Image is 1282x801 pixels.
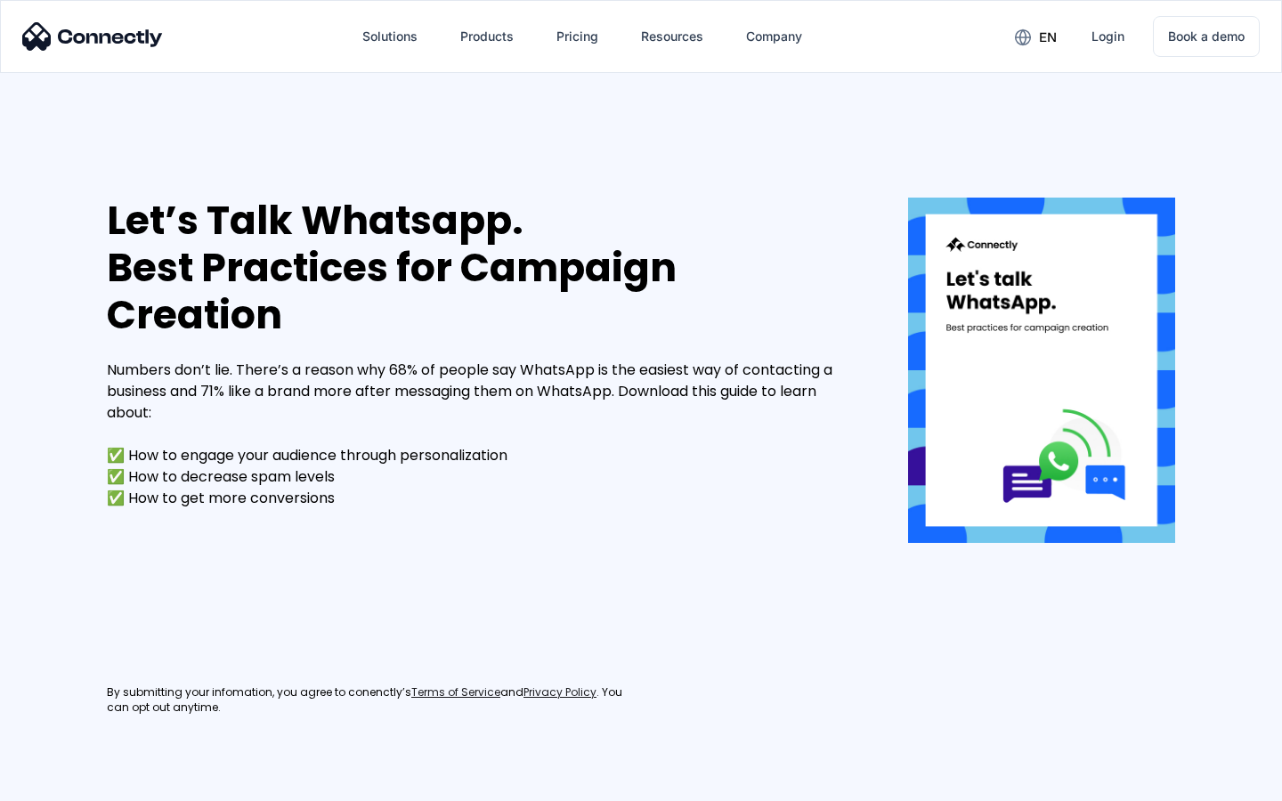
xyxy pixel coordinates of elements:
[348,15,432,58] div: Solutions
[362,24,418,49] div: Solutions
[1153,16,1260,57] a: Book a demo
[411,685,500,700] a: Terms of Service
[446,15,528,58] div: Products
[641,24,703,49] div: Resources
[1001,23,1070,50] div: en
[1091,24,1124,49] div: Login
[542,15,613,58] a: Pricing
[18,770,107,795] aside: Language selected: English
[22,22,163,51] img: Connectly Logo
[732,15,816,58] div: Company
[107,530,552,664] iframe: Form 0
[107,198,855,338] div: Let’s Talk Whatsapp. Best Practices for Campaign Creation
[746,24,802,49] div: Company
[523,685,596,700] a: Privacy Policy
[1039,25,1057,50] div: en
[460,24,514,49] div: Products
[627,15,718,58] div: Resources
[36,770,107,795] ul: Language list
[107,685,641,716] div: By submitting your infomation, you agree to conenctly’s and . You can opt out anytime.
[1077,15,1139,58] a: Login
[556,24,598,49] div: Pricing
[107,360,855,509] div: Numbers don’t lie. There’s a reason why 68% of people say WhatsApp is the easiest way of contacti...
